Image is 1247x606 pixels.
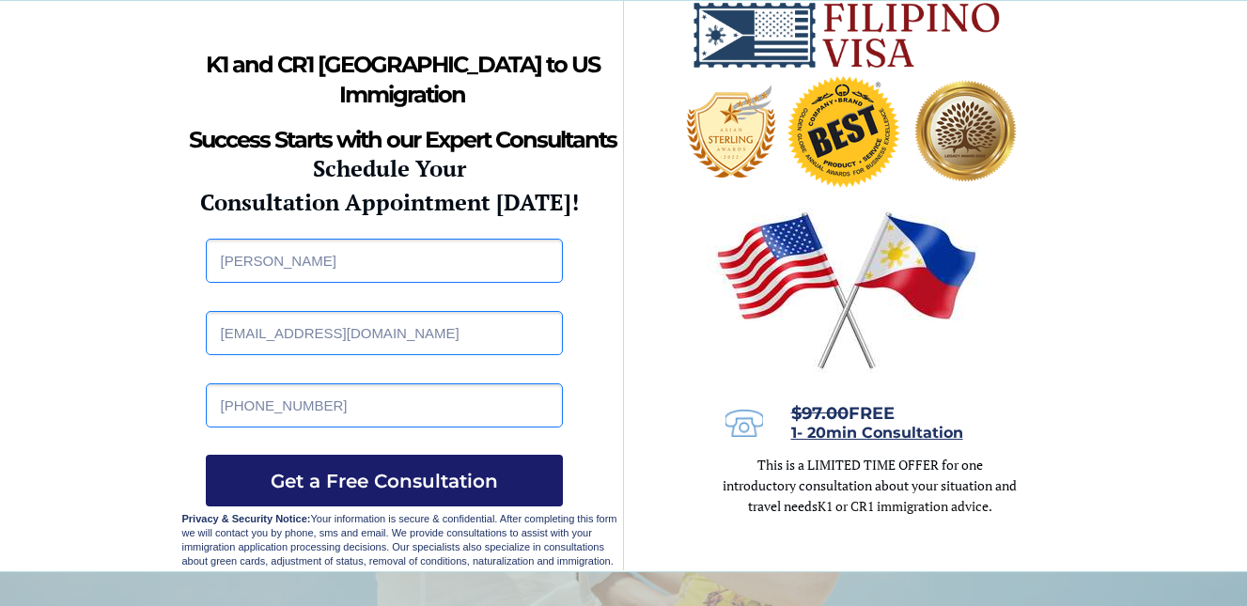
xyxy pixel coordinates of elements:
[206,455,563,506] button: Get a Free Consultation
[723,456,1017,515] span: This is a LIMITED TIME OFFER for one introductory consultation about your situation and travel needs
[791,403,895,424] span: FREE
[791,424,963,442] span: 1- 20min Consultation
[206,383,563,427] input: Phone Number
[189,126,616,153] strong: Success Starts with our Expert Consultants
[791,426,963,441] a: 1- 20min Consultation
[200,187,579,217] strong: Consultation Appointment [DATE]!
[182,513,311,524] strong: Privacy & Security Notice:
[818,497,992,515] span: K1 or CR1 immigration advice.
[791,403,849,424] s: $97.00
[313,153,466,183] strong: Schedule Your
[206,51,600,108] strong: K1 and CR1 [GEOGRAPHIC_DATA] to US Immigration
[206,311,563,355] input: Email
[206,239,563,283] input: Full Name
[182,513,617,567] span: Your information is secure & confidential. After completing this form we will contact you by phon...
[206,470,563,492] span: Get a Free Consultation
